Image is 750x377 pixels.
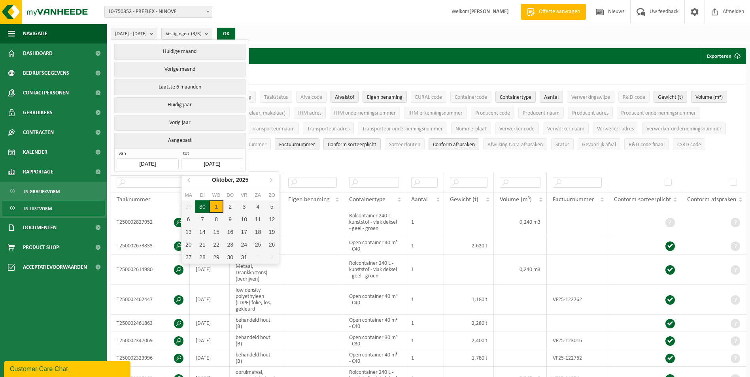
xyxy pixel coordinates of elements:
[307,126,349,132] span: Transporteur adres
[181,213,195,226] div: 6
[223,213,237,226] div: 9
[181,191,195,199] div: ma
[181,226,195,238] div: 13
[553,196,594,203] span: Factuurnummer
[230,315,282,332] td: behandeld hout (B)
[349,196,385,203] span: Containertype
[104,6,212,18] span: 10-750352 - PREFLEX - NINOVE
[195,238,209,251] div: 21
[621,110,696,116] span: Producent ondernemingsnummer
[260,91,292,103] button: TaakstatusTaakstatus: Activate to sort
[483,138,547,150] button: Afwijking t.o.v. afsprakenAfwijking t.o.v. afspraken: Activate to sort
[209,200,223,213] div: 1
[251,200,265,213] div: 4
[487,142,543,148] span: Afwijking t.o.v. afspraken
[111,28,157,40] button: [DATE] - [DATE]
[691,91,727,103] button: Volume (m³)Volume (m³): Activate to sort
[494,254,547,285] td: 0,240 m3
[230,254,282,285] td: PMD (Plastiek, Metaal, Drankkartons) (bedrijven)
[230,332,282,349] td: behandeld hout (B)
[237,238,251,251] div: 24
[411,196,428,203] span: Aantal
[117,151,178,158] span: van
[568,107,613,119] button: Producent adresProducent adres: Activate to sort
[105,6,212,17] span: 10-750352 - PREFLEX - NINOVE
[23,142,47,162] span: Kalender
[23,43,53,63] span: Dashboard
[300,94,322,100] span: Afvalcode
[343,285,405,315] td: Open container 40 m³ - C40
[405,285,444,315] td: 1
[323,138,381,150] button: Conform sorteerplicht : Activate to sort
[597,126,634,132] span: Verwerker adres
[405,349,444,367] td: 1
[294,107,326,119] button: IHM adresIHM adres: Activate to sort
[190,285,230,315] td: [DATE]
[328,142,376,148] span: Conform sorteerplicht
[190,332,230,349] td: [DATE]
[209,226,223,238] div: 15
[111,207,190,237] td: T250002827952
[687,196,736,203] span: Conform afspraken
[195,200,209,213] div: 30
[115,28,147,40] span: [DATE] - [DATE]
[111,349,190,367] td: T250002323996
[114,133,245,148] button: Aangepast
[343,349,405,367] td: Open container 40 m³ - C40
[264,94,288,100] span: Taakstatus
[695,94,723,100] span: Volume (m³)
[495,123,539,134] button: Verwerker codeVerwerker code: Activate to sort
[190,254,230,285] td: [DATE]
[444,237,494,254] td: 2,620 t
[23,24,47,43] span: Navigatie
[166,28,202,40] span: Vestigingen
[629,142,665,148] span: R&D code finaal
[195,226,209,238] div: 14
[223,226,237,238] div: 16
[555,142,569,148] span: Status
[111,285,190,315] td: T250002462447
[617,107,700,119] button: Producent ondernemingsnummerProducent ondernemingsnummer: Activate to sort
[343,332,405,349] td: Open container 30 m³ - C30
[117,196,151,203] span: Taaknummer
[209,213,223,226] div: 8
[343,315,405,332] td: Open container 40 m³ - C40
[161,28,212,40] button: Vestigingen(3/3)
[181,151,243,158] span: tot
[296,91,327,103] button: AfvalcodeAfvalcode: Activate to sort
[567,91,614,103] button: VerwerkingswijzeVerwerkingswijze: Activate to sort
[279,142,315,148] span: Factuurnummer
[469,9,509,15] strong: [PERSON_NAME]
[114,62,245,77] button: Vorige maand
[624,138,669,150] button: R&D code finaalR&amp;D code finaal: Activate to sort
[362,126,443,132] span: Transporteur ondernemingsnummer
[334,110,396,116] span: IHM ondernemingsnummer
[547,126,584,132] span: Verwerker naam
[642,123,726,134] button: Verwerker ondernemingsnummerVerwerker ondernemingsnummer: Activate to sort
[111,315,190,332] td: T250002461863
[646,126,722,132] span: Verwerker ondernemingsnummer
[265,238,279,251] div: 26
[23,218,57,238] span: Documenten
[265,213,279,226] div: 12
[571,94,610,100] span: Verwerkingswijze
[582,142,616,148] span: Gevaarlijk afval
[209,191,223,199] div: wo
[23,103,53,123] span: Gebruikers
[24,184,60,199] span: In grafiekvorm
[547,332,608,349] td: VF25-123016
[23,63,69,83] span: Bedrijfsgegevens
[237,251,251,264] div: 31
[217,28,235,40] button: OK
[389,142,420,148] span: Sorteerfouten
[4,360,132,377] iframe: chat widget
[2,184,105,199] a: In grafiekvorm
[544,94,559,100] span: Aantal
[358,123,447,134] button: Transporteur ondernemingsnummerTransporteur ondernemingsnummer : Activate to sort
[111,237,190,254] td: T250002673833
[415,94,442,100] span: EURAL code
[195,251,209,264] div: 28
[223,200,237,213] div: 2
[444,285,494,315] td: 1,180 t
